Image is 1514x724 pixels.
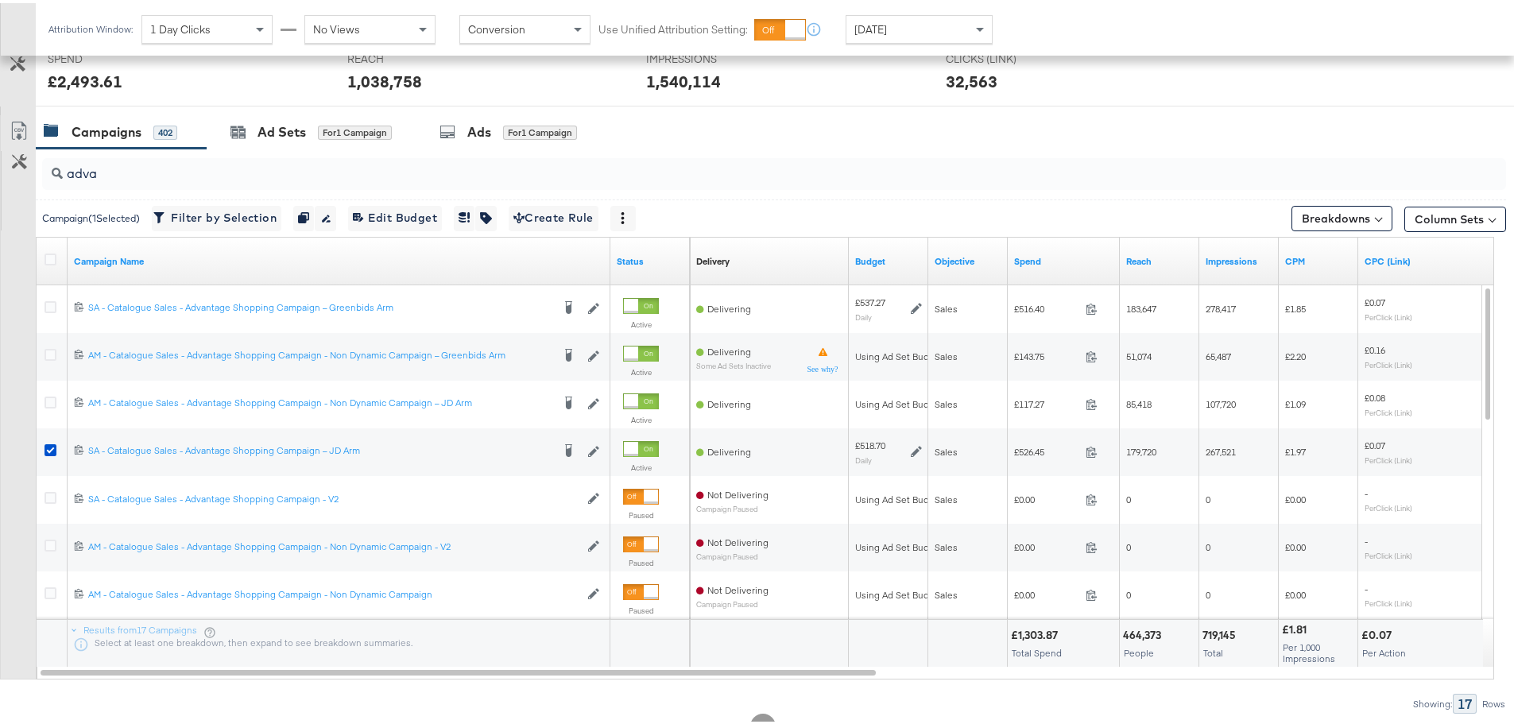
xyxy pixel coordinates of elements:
span: Filter by Selection [157,205,277,225]
span: Conversion [468,19,525,33]
div: £518.70 [855,436,885,449]
div: Ad Sets [257,120,306,138]
label: Active [623,412,659,422]
span: 183,647 [1126,300,1156,312]
span: Not Delivering [707,533,769,545]
sub: Campaign Paused [696,597,769,606]
div: Campaigns [72,120,141,138]
div: SA - Catalogue Sales - Advantage Shopping Campaign – JD Arm [88,441,552,454]
div: AM - Catalogue Sales - Advantage Shopping Campaign - Non Dynamic Campaign – Greenbids Arm [88,346,552,358]
div: SA - Catalogue Sales - Advantage Shopping Campaign - V2 [88,490,579,502]
span: - [1365,484,1368,496]
a: SA - Catalogue Sales - Advantage Shopping Campaign - V2 [88,490,579,503]
span: 0 [1126,490,1131,502]
div: 1,540,114 [646,67,721,90]
span: Sales [935,538,958,550]
div: 1,038,758 [347,67,422,90]
div: for 1 Campaign [503,122,577,137]
div: 402 [153,122,177,137]
div: Delivery [696,252,730,265]
span: No Views [313,19,360,33]
button: Breakdowns [1291,203,1392,228]
span: 0 [1206,538,1210,550]
span: CLICKS (LINK) [946,48,1065,64]
div: Campaign ( 1 Selected) [42,208,140,223]
span: SPEND [48,48,167,64]
a: SA - Catalogue Sales - Advantage Shopping Campaign – Greenbids Arm [88,298,552,314]
sub: Per Click (Link) [1365,548,1412,557]
sub: Per Click (Link) [1365,405,1412,414]
span: £526.45 [1014,443,1079,455]
div: AM - Catalogue Sales - Advantage Shopping Campaign - Non Dynamic Campaign [88,585,579,598]
label: Paused [623,602,659,613]
div: Ads [467,120,491,138]
div: for 1 Campaign [318,122,392,137]
span: Sales [935,490,958,502]
a: Reflects the ability of your Ad Campaign to achieve delivery based on ad states, schedule and bud... [696,252,730,265]
label: Active [623,364,659,374]
sub: Campaign Paused [696,501,769,510]
div: 32,563 [946,67,997,90]
span: Sales [935,586,958,598]
span: 51,074 [1126,347,1152,359]
button: Column Sets [1404,203,1506,229]
a: The total amount spent to date. [1014,252,1113,265]
span: 267,521 [1206,443,1236,455]
label: Paused [623,555,659,565]
a: Your campaign name. [74,252,604,265]
button: Edit Budget [348,203,442,228]
div: Using Ad Set Budget [855,538,943,551]
span: Edit Budget [353,205,437,225]
sub: Some Ad Sets Inactive [696,358,771,367]
span: People [1124,644,1154,656]
a: Shows the current state of your Ad Campaign. [617,252,683,265]
label: Active [623,316,659,327]
span: £0.07 [1365,293,1385,305]
sub: Per Click (Link) [1365,309,1412,319]
a: Your campaign's objective. [935,252,1001,265]
div: £1,303.87 [1011,625,1063,640]
div: AM - Catalogue Sales - Advantage Shopping Campaign - Non Dynamic Campaign - V2 [88,537,579,550]
span: £0.08 [1365,389,1385,401]
span: 179,720 [1126,443,1156,455]
button: Create Rule [509,203,598,228]
a: The number of people your ad was served to. [1126,252,1193,265]
div: 464,373 [1123,625,1166,640]
span: Total Spend [1012,644,1062,656]
span: £516.40 [1014,300,1079,312]
span: Delivering [707,443,751,455]
span: - [1365,579,1368,591]
span: Sales [935,347,958,359]
span: [DATE] [854,19,887,33]
span: REACH [347,48,467,64]
a: The maximum amount you're willing to spend on your ads, on average each day or over the lifetime ... [855,252,922,265]
div: £2,493.61 [48,67,122,90]
span: £0.07 [1365,436,1385,448]
div: £0.07 [1361,625,1396,640]
span: 0 [1126,586,1131,598]
span: Delivering [707,300,751,312]
span: 0 [1206,490,1210,502]
label: Use Unified Attribution Setting: [598,19,748,34]
span: £117.27 [1014,395,1079,407]
div: Using Ad Set Budget [855,395,943,408]
a: AM - Catalogue Sales - Advantage Shopping Campaign - Non Dynamic Campaign – JD Arm [88,393,552,409]
span: Sales [935,443,958,455]
span: £0.00 [1285,490,1306,502]
div: Using Ad Set Budget [855,490,943,503]
span: £143.75 [1014,347,1079,359]
label: Paused [623,507,659,517]
span: Total [1203,644,1223,656]
span: Sales [935,395,958,407]
span: 107,720 [1206,395,1236,407]
span: £1.09 [1285,395,1306,407]
span: 0 [1126,538,1131,550]
div: Showing: [1412,695,1453,707]
label: Active [623,459,659,470]
a: SA - Catalogue Sales - Advantage Shopping Campaign – JD Arm [88,441,552,457]
button: Filter by Selection [152,203,281,228]
sub: Daily [855,452,872,462]
span: Create Rule [513,205,594,225]
div: AM - Catalogue Sales - Advantage Shopping Campaign - Non Dynamic Campaign – JD Arm [88,393,552,406]
a: The average cost you've paid to have 1,000 impressions of your ad. [1285,252,1352,265]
